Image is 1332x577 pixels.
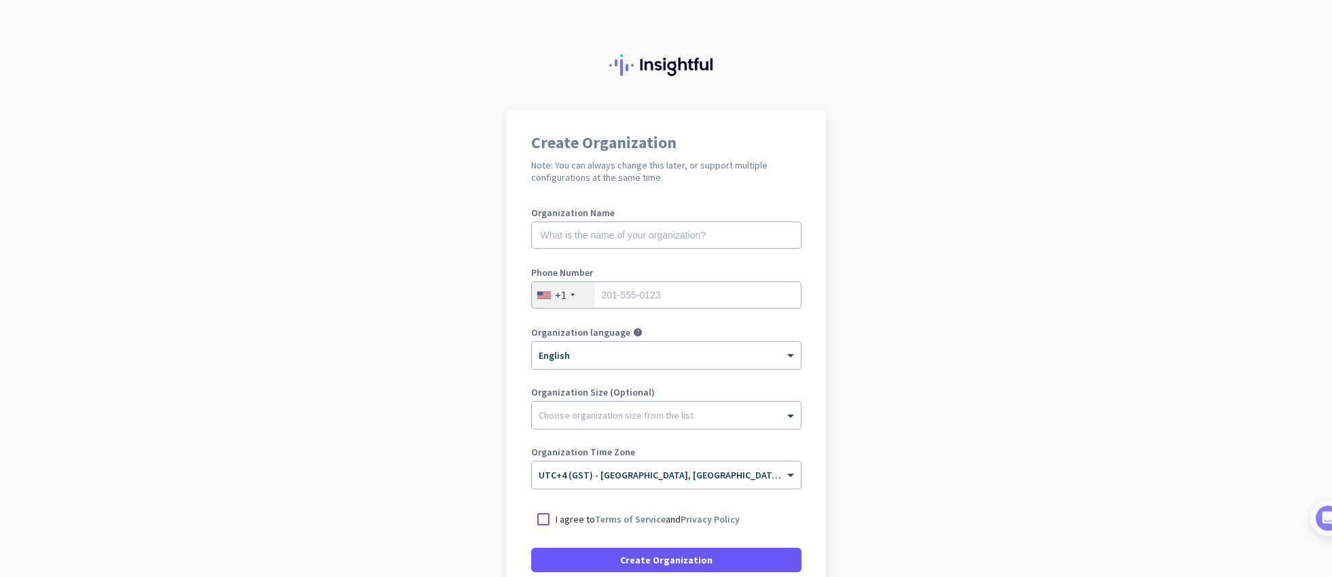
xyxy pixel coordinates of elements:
[531,281,802,309] input: 201-555-0123
[531,548,802,572] button: Create Organization
[633,328,643,337] i: help
[531,387,802,397] label: Organization Size (Optional)
[531,268,802,277] label: Phone Number
[620,553,713,567] span: Create Organization
[531,447,802,457] label: Organization Time Zone
[531,159,802,183] h2: Note: You can always change this later, or support multiple configurations at the same time
[556,512,740,526] p: I agree to and
[531,222,802,249] input: What is the name of your organization?
[555,288,566,302] div: +1
[681,513,740,525] a: Privacy Policy
[531,135,802,151] h1: Create Organization
[531,208,802,217] label: Organization Name
[531,328,630,337] label: Organization language
[609,54,723,76] img: Insightful
[595,513,666,525] a: Terms of Service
